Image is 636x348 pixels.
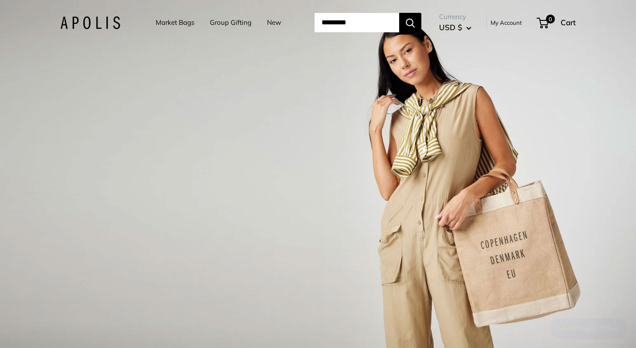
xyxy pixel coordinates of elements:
div: ✨ VIP Perks Active [550,314,627,335]
a: My Account [491,17,522,28]
span: 0 [546,15,555,23]
button: USD $ [439,20,471,35]
a: Group Gifting [210,16,251,29]
input: Search... [314,13,399,32]
a: New [267,16,281,29]
a: 0 Cart [538,15,576,30]
a: Market Bags [156,16,194,29]
span: Cart [561,18,576,27]
button: Search [399,13,421,32]
span: Currency [439,11,471,23]
img: Apolis [60,16,120,29]
span: USD $ [439,23,462,32]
